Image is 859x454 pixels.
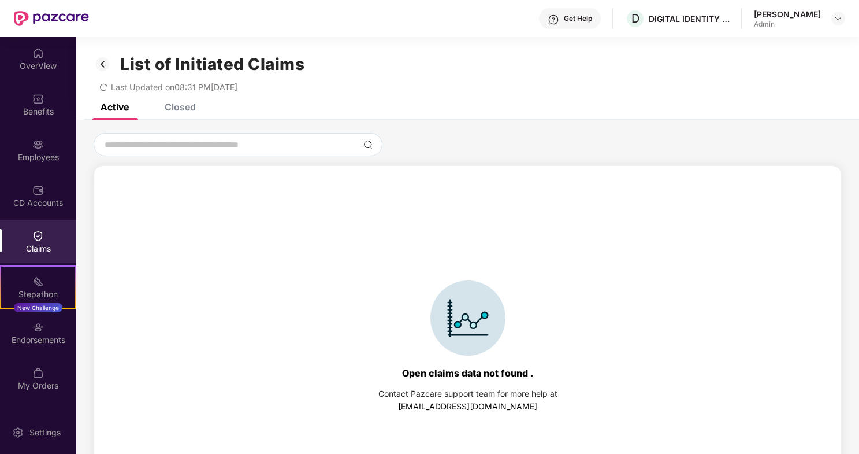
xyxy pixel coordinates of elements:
img: svg+xml;base64,PHN2ZyBpZD0iQ0RfQWNjb3VudHMiIGRhdGEtbmFtZT0iQ0QgQWNjb3VudHMiIHhtbG5zPSJodHRwOi8vd3... [32,184,44,196]
a: [EMAIL_ADDRESS][DOMAIN_NAME] [398,401,537,411]
div: DIGITAL IDENTITY INDIA PRIVATE LIMITED [649,13,730,24]
div: Open claims data not found . [402,367,534,379]
img: New Pazcare Logo [14,11,89,26]
span: Last Updated on 08:31 PM[DATE] [111,82,237,92]
span: D [631,12,639,25]
div: Get Help [564,14,592,23]
div: New Challenge [14,303,62,312]
h1: List of Initiated Claims [120,54,304,74]
img: svg+xml;base64,PHN2ZyBpZD0iRW1wbG95ZWVzIiB4bWxucz0iaHR0cDovL3d3dy53My5vcmcvMjAwMC9zdmciIHdpZHRoPS... [32,139,44,150]
img: svg+xml;base64,PHN2ZyBpZD0iQ2xhaW0iIHhtbG5zPSJodHRwOi8vd3d3LnczLm9yZy8yMDAwL3N2ZyIgd2lkdGg9IjIwIi... [32,230,44,242]
div: Closed [165,101,196,113]
img: svg+xml;base64,PHN2ZyBpZD0iQmVuZWZpdHMiIHhtbG5zPSJodHRwOi8vd3d3LnczLm9yZy8yMDAwL3N2ZyIgd2lkdGg9Ij... [32,93,44,105]
div: Contact Pazcare support team for more help at [378,387,557,400]
img: svg+xml;base64,PHN2ZyBpZD0iSG9tZSIgeG1sbnM9Imh0dHA6Ly93d3cudzMub3JnLzIwMDAvc3ZnIiB3aWR0aD0iMjAiIG... [32,47,44,59]
div: [PERSON_NAME] [754,9,821,20]
span: redo [99,82,107,92]
img: svg+xml;base64,PHN2ZyBpZD0iTXlfT3JkZXJzIiBkYXRhLW5hbWU9Ik15IE9yZGVycyIgeG1sbnM9Imh0dHA6Ly93d3cudz... [32,367,44,379]
img: svg+xml;base64,PHN2ZyB4bWxucz0iaHR0cDovL3d3dy53My5vcmcvMjAwMC9zdmciIHdpZHRoPSIyMSIgaGVpZ2h0PSIyMC... [32,276,44,287]
div: Stepathon [1,289,75,300]
img: svg+xml;base64,PHN2ZyBpZD0iU2VhcmNoLTMyeDMyIiB4bWxucz0iaHR0cDovL3d3dy53My5vcmcvMjAwMC9zdmciIHdpZH... [363,140,373,149]
img: svg+xml;base64,PHN2ZyB3aWR0aD0iMzIiIGhlaWdodD0iMzIiIHZpZXdCb3g9IjAgMCAzMiAzMiIgZmlsbD0ibm9uZSIgeG... [94,54,112,74]
img: svg+xml;base64,PHN2ZyBpZD0iSGVscC0zMngzMiIgeG1sbnM9Imh0dHA6Ly93d3cudzMub3JnLzIwMDAvc3ZnIiB3aWR0aD... [548,14,559,25]
div: Admin [754,20,821,29]
img: svg+xml;base64,PHN2ZyBpZD0iRW5kb3JzZW1lbnRzIiB4bWxucz0iaHR0cDovL3d3dy53My5vcmcvMjAwMC9zdmciIHdpZH... [32,322,44,333]
img: svg+xml;base64,PHN2ZyBpZD0iU2V0dGluZy0yMHgyMCIgeG1sbnM9Imh0dHA6Ly93d3cudzMub3JnLzIwMDAvc3ZnIiB3aW... [12,427,24,438]
div: Settings [26,427,64,438]
img: svg+xml;base64,PHN2ZyBpZD0iSWNvbl9DbGFpbSIgZGF0YS1uYW1lPSJJY29uIENsYWltIiB4bWxucz0iaHR0cDovL3d3dy... [430,280,505,356]
img: svg+xml;base64,PHN2ZyBpZD0iRHJvcGRvd24tMzJ4MzIiIHhtbG5zPSJodHRwOi8vd3d3LnczLm9yZy8yMDAwL3N2ZyIgd2... [834,14,843,23]
div: Active [101,101,129,113]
